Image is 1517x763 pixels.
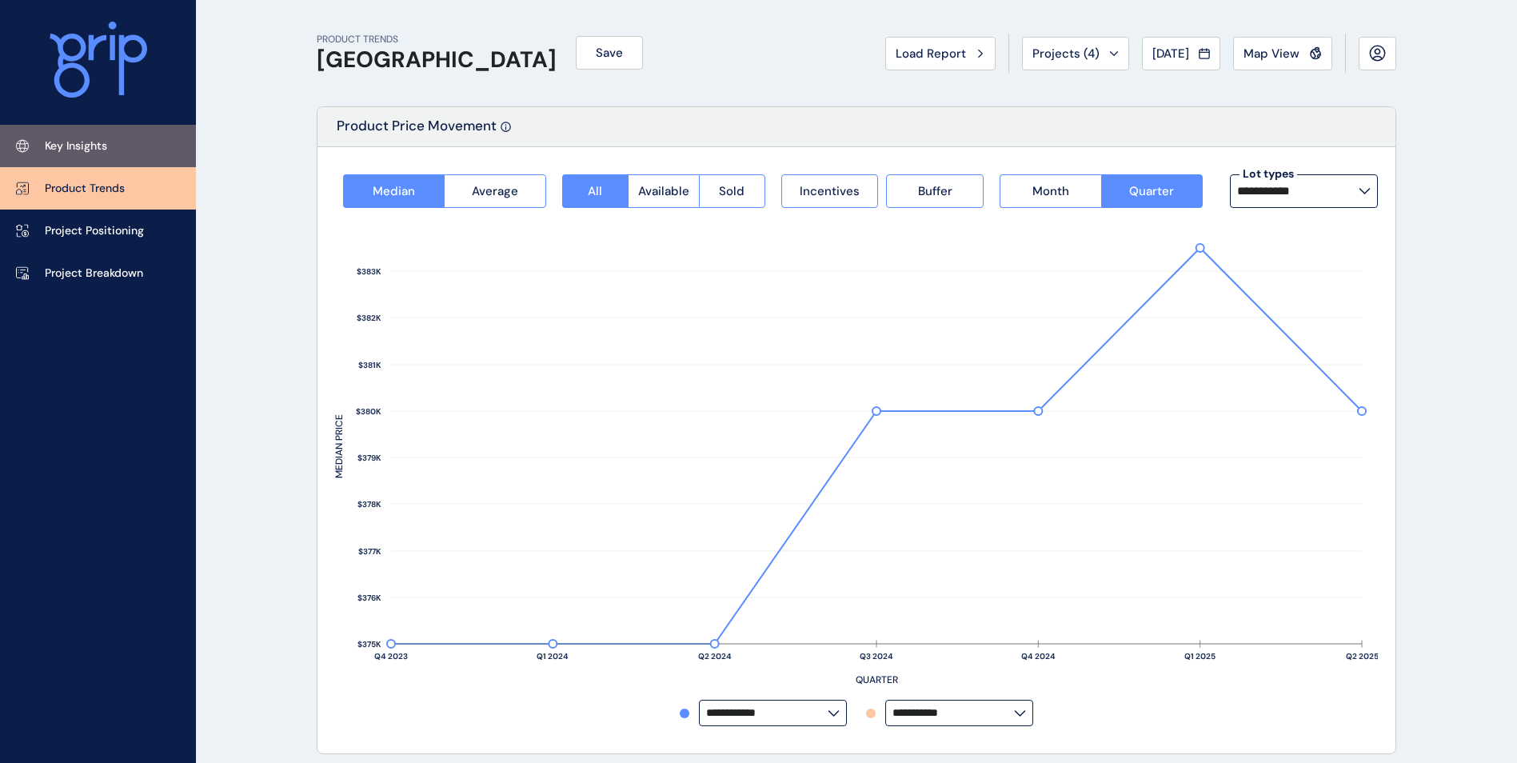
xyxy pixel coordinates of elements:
p: Product Price Movement [337,117,497,146]
text: $375K [357,639,381,649]
span: Average [472,183,518,199]
button: Buffer [886,174,984,208]
span: Map View [1244,46,1299,62]
button: Map View [1233,37,1332,70]
text: Q2 2024 [698,651,732,661]
button: Save [576,36,643,70]
span: Projects ( 4 ) [1032,46,1100,62]
button: Load Report [885,37,996,70]
text: $383K [357,266,381,277]
button: Average [444,174,545,208]
span: Incentives [800,183,860,199]
text: QUARTER [856,673,898,686]
span: Available [638,183,689,199]
button: Incentives [781,174,879,208]
span: All [588,183,602,199]
span: Save [596,45,623,61]
text: $378K [357,499,381,509]
button: Median [343,174,444,208]
span: Month [1032,183,1069,199]
p: PRODUCT TRENDS [317,33,557,46]
span: Median [373,183,415,199]
span: Sold [719,183,745,199]
button: Projects (4) [1022,37,1129,70]
button: [DATE] [1142,37,1220,70]
text: $382K [357,313,381,323]
text: Q1 2025 [1184,651,1216,661]
text: Q2 2025 [1346,651,1379,661]
button: Month [1000,174,1100,208]
span: Buffer [918,183,952,199]
span: Load Report [896,46,966,62]
span: Quarter [1129,183,1174,199]
text: $379K [357,453,381,463]
button: Quarter [1101,174,1203,208]
text: MEDIAN PRICE [333,414,345,478]
p: Project Positioning [45,223,144,239]
text: $376K [357,593,381,603]
h1: [GEOGRAPHIC_DATA] [317,46,557,74]
text: Q3 2024 [860,651,893,661]
button: All [562,174,628,208]
text: $381K [358,360,381,370]
button: Sold [699,174,765,208]
text: Q1 2024 [537,651,569,661]
p: Project Breakdown [45,266,143,282]
p: Key Insights [45,138,107,154]
span: [DATE] [1152,46,1189,62]
button: Available [628,174,699,208]
text: Q4 2024 [1021,651,1056,661]
text: $377K [358,546,381,557]
text: $380K [356,406,381,417]
p: Product Trends [45,181,125,197]
text: Q4 2023 [374,651,408,661]
label: Lot types [1240,166,1297,182]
